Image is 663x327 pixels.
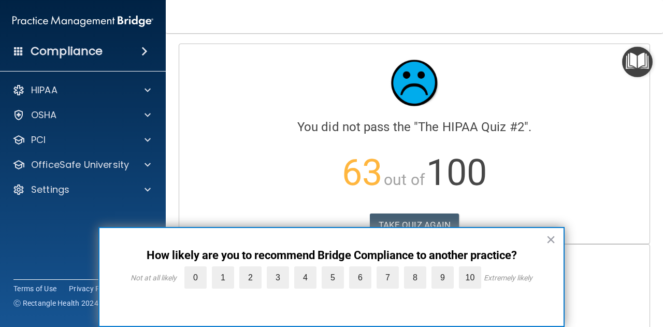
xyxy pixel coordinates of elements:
[120,249,543,262] p: How likely are you to recommend Bridge Compliance to another practice?
[131,274,177,282] div: Not at all likely
[31,134,46,146] p: PCI
[459,266,481,289] label: 10
[212,266,234,289] label: 1
[31,84,57,96] p: HIPAA
[484,274,532,282] div: Extremely likely
[267,266,289,289] label: 3
[431,266,454,289] label: 9
[377,266,399,289] label: 7
[13,298,98,308] span: Ⓒ Rectangle Health 2024
[69,283,116,294] a: Privacy Policy
[12,11,153,32] img: PMB logo
[383,52,445,114] img: sad_face.ecc698e2.jpg
[187,120,642,134] h4: You did not pass the " ".
[31,109,57,121] p: OSHA
[418,120,524,134] span: The HIPAA Quiz #2
[342,151,382,194] span: 63
[322,266,344,289] label: 5
[404,266,426,289] label: 8
[349,266,371,289] label: 6
[546,231,556,248] button: Close
[426,151,487,194] span: 100
[370,214,459,236] button: TAKE QUIZ AGAIN
[31,159,129,171] p: OfficeSafe University
[239,266,262,289] label: 2
[622,47,653,77] button: Open Resource Center
[184,266,207,289] label: 0
[31,183,69,196] p: Settings
[384,170,425,189] span: out of
[13,283,56,294] a: Terms of Use
[31,44,103,59] h4: Compliance
[294,266,316,289] label: 4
